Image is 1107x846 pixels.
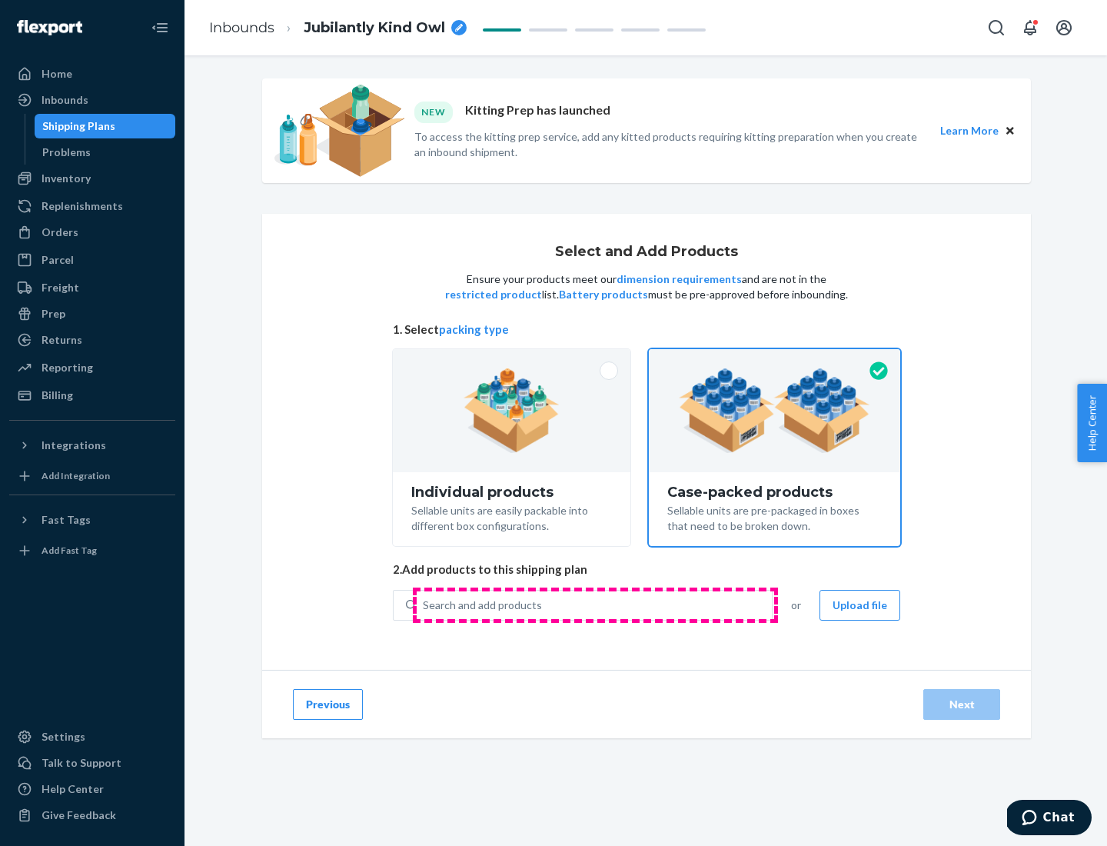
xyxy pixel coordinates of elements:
[9,220,175,245] a: Orders
[209,19,274,36] a: Inbounds
[1002,122,1019,139] button: Close
[42,198,123,214] div: Replenishments
[667,485,882,500] div: Case-packed products
[42,544,97,557] div: Add Fast Tag
[42,808,116,823] div: Give Feedback
[197,5,479,51] ol: breadcrumbs
[414,102,453,122] div: NEW
[293,689,363,720] button: Previous
[42,306,65,321] div: Prep
[464,368,560,453] img: individual-pack.facf35554cb0f1810c75b2bd6df2d64e.png
[9,464,175,488] a: Add Integration
[667,500,882,534] div: Sellable units are pre-packaged in boxes that need to be broken down.
[35,140,176,165] a: Problems
[9,328,175,352] a: Returns
[9,166,175,191] a: Inventory
[791,598,801,613] span: or
[9,724,175,749] a: Settings
[9,62,175,86] a: Home
[1015,12,1045,43] button: Open notifications
[411,485,612,500] div: Individual products
[42,92,88,108] div: Inbounds
[9,538,175,563] a: Add Fast Tag
[940,122,999,139] button: Learn More
[304,18,445,38] span: Jubilantly Kind Owl
[42,225,78,240] div: Orders
[981,12,1012,43] button: Open Search Box
[42,755,121,771] div: Talk to Support
[445,287,542,302] button: restricted product
[9,383,175,408] a: Billing
[42,360,93,375] div: Reporting
[9,751,175,775] button: Talk to Support
[17,20,82,35] img: Flexport logo
[1077,384,1107,462] button: Help Center
[1007,800,1092,838] iframe: Opens a widget where you can chat to one of our agents
[465,102,610,122] p: Kitting Prep has launched
[9,803,175,828] button: Give Feedback
[9,777,175,801] a: Help Center
[42,332,82,348] div: Returns
[9,508,175,532] button: Fast Tags
[411,500,612,534] div: Sellable units are easily packable into different box configurations.
[923,689,1000,720] button: Next
[679,368,870,453] img: case-pack.59cecea509d18c883b923b81aeac6d0b.png
[42,388,73,403] div: Billing
[444,271,849,302] p: Ensure your products meet our and are not in the list. must be pre-approved before inbounding.
[9,88,175,112] a: Inbounds
[42,781,104,797] div: Help Center
[42,145,91,160] div: Problems
[9,355,175,380] a: Reporting
[393,561,900,578] span: 2. Add products to this shipping plan
[393,321,900,338] span: 1. Select
[423,598,542,613] div: Search and add products
[617,271,742,287] button: dimension requirements
[42,438,106,453] div: Integrations
[35,114,176,138] a: Shipping Plans
[42,66,72,82] div: Home
[936,697,987,712] div: Next
[42,512,91,528] div: Fast Tags
[42,171,91,186] div: Inventory
[42,729,85,744] div: Settings
[555,245,738,260] h1: Select and Add Products
[9,248,175,272] a: Parcel
[9,301,175,326] a: Prep
[42,469,110,482] div: Add Integration
[9,275,175,300] a: Freight
[414,129,926,160] p: To access the kitting prep service, add any kitted products requiring kitting preparation when yo...
[42,118,115,134] div: Shipping Plans
[1049,12,1079,43] button: Open account menu
[42,252,74,268] div: Parcel
[9,433,175,458] button: Integrations
[439,321,509,338] button: packing type
[42,280,79,295] div: Freight
[559,287,648,302] button: Battery products
[819,590,900,621] button: Upload file
[9,194,175,218] a: Replenishments
[145,12,175,43] button: Close Navigation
